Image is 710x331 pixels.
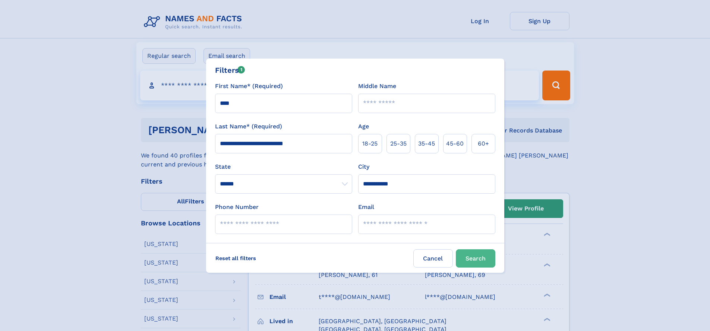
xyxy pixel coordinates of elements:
[456,249,495,268] button: Search
[446,139,464,148] span: 45‑60
[390,139,407,148] span: 25‑35
[215,162,352,171] label: State
[478,139,489,148] span: 60+
[215,203,259,212] label: Phone Number
[362,139,378,148] span: 18‑25
[413,249,453,268] label: Cancel
[211,249,261,267] label: Reset all filters
[418,139,435,148] span: 35‑45
[358,162,369,171] label: City
[358,82,396,91] label: Middle Name
[358,203,374,212] label: Email
[215,122,282,131] label: Last Name* (Required)
[215,82,283,91] label: First Name* (Required)
[215,65,245,76] div: Filters
[358,122,369,131] label: Age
